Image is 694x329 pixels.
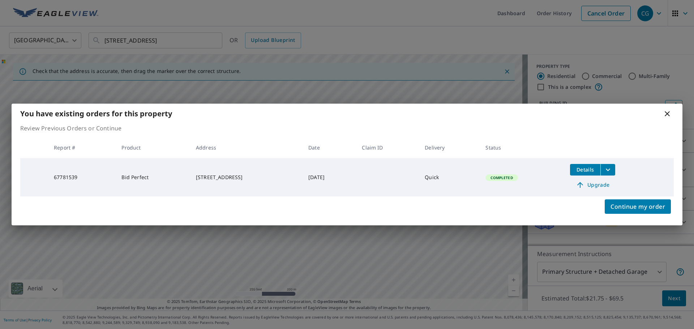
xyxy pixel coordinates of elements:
th: Claim ID [356,137,419,158]
button: Continue my order [605,199,671,214]
th: Delivery [419,137,480,158]
td: [DATE] [303,158,356,196]
td: Quick [419,158,480,196]
button: filesDropdownBtn-67781539 [600,164,615,176]
a: Upgrade [570,179,615,191]
th: Date [303,137,356,158]
td: 67781539 [48,158,116,196]
th: Report # [48,137,116,158]
button: detailsBtn-67781539 [570,164,600,176]
th: Status [480,137,564,158]
p: Review Previous Orders or Continue [20,124,674,133]
th: Address [190,137,303,158]
th: Product [116,137,190,158]
span: Continue my order [611,202,665,212]
span: Upgrade [574,181,611,189]
td: Bid Perfect [116,158,190,196]
b: You have existing orders for this property [20,109,172,118]
div: [STREET_ADDRESS] [196,174,297,181]
span: Details [574,166,596,173]
span: Completed [486,175,517,180]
